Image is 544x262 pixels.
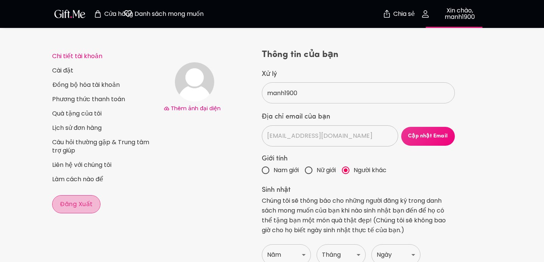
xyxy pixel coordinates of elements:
[52,160,111,169] font: Liên hệ với chúng tôi
[92,2,134,26] button: Trang cửa hàng
[393,9,415,18] font: Chia sẻ
[317,166,336,174] font: Nữ giới
[52,123,102,132] font: Lịch sử đơn hàng
[354,166,386,174] font: Người khác
[274,166,299,174] font: Nam giới
[262,156,287,162] font: Giới tính
[262,196,446,234] font: Chúng tôi sẽ thông báo cho những người đăng ký trong danh sách mong muốn của bạn khi nào sinh nhậ...
[262,187,291,194] font: Sinh nhật
[104,9,133,18] font: Cửa hàng
[262,114,330,120] font: Địa chỉ email của bạn
[52,109,102,118] font: Quà tặng của tôi
[53,8,87,19] img: Logo GiftMe
[385,1,412,27] button: Chia sẻ
[60,200,93,208] font: Đăng xuất
[143,2,184,26] button: Trang danh sách mong muốn
[262,71,277,78] font: Xử lý
[175,62,214,102] img: Avatar
[416,2,492,26] button: Xin chào, manh1900
[262,50,338,59] font: Thông tin của bạn
[52,80,120,89] font: Đồng bộ hóa tài khoản
[382,9,391,18] img: chắc chắn
[52,195,100,213] button: Đăng xuất
[52,52,102,60] font: Chi tiết tài khoản
[52,66,73,75] font: Cài đặt
[171,105,221,112] font: Thêm ảnh đại diện
[408,133,448,139] font: Cập nhật Email
[445,6,475,21] font: Xin chào, manh1900
[52,138,149,155] font: Câu hỏi thường gặp & Trung tâm trợ giúp
[52,9,88,18] button: Logo GiftMe
[52,95,125,103] font: Phương thức thanh toán
[52,175,103,183] font: Làm cách nào để
[401,127,455,146] button: Cập nhật Email
[134,9,204,18] font: Danh sách mong muốn
[262,162,455,178] div: giới tính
